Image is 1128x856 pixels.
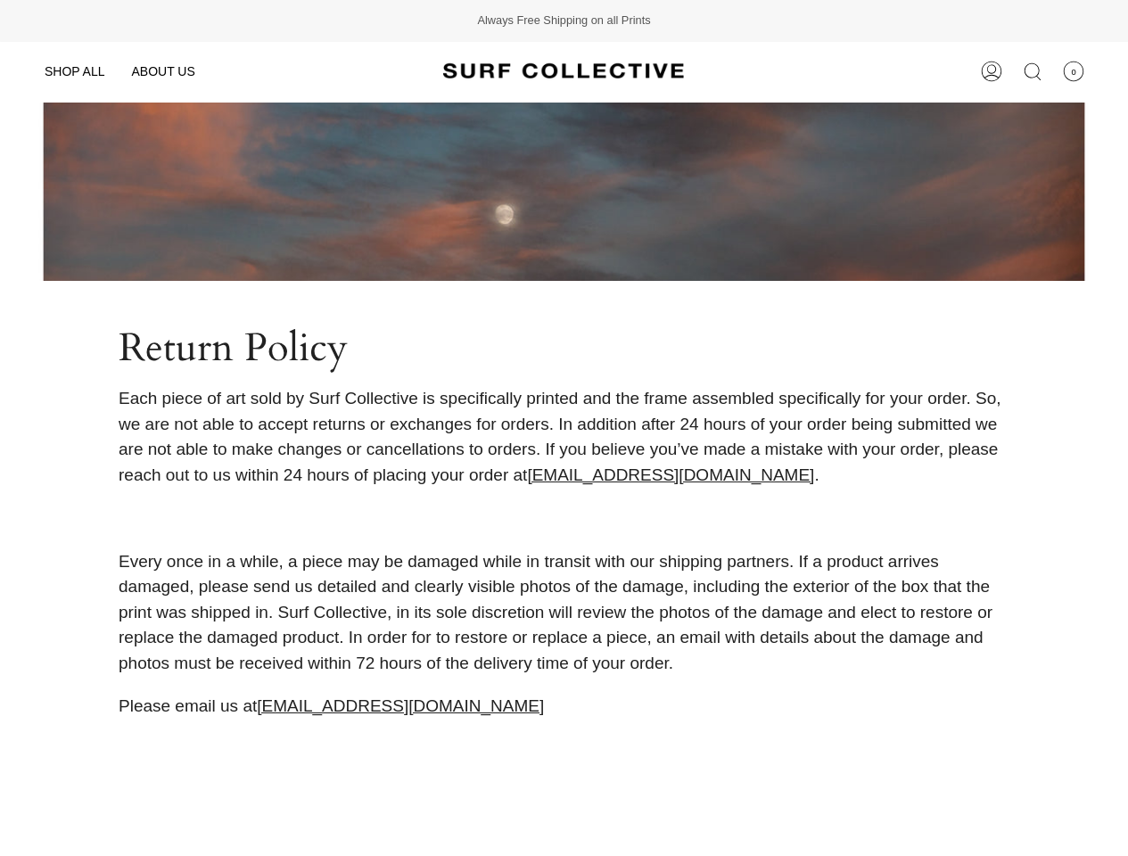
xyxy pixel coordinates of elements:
p: Each piece of art sold by Surf Collective is specifically printed and the frame assembled specifi... [119,386,1010,488]
span: Always Free Shipping on all Prints [477,13,650,29]
img: Surf Collective [443,55,684,88]
span: ABOUT US [131,64,194,78]
p: Every once in a while, a piece may be damaged while in transit with our shipping partners. If a p... [119,549,1010,677]
p: Please email us at [119,694,1010,720]
a: SHOP ALL [31,42,118,102]
a: [EMAIL_ADDRESS][DOMAIN_NAME] [527,465,814,484]
span: SHOP ALL [45,64,104,78]
span: 0 [1063,61,1084,82]
a: 0 [1053,42,1093,102]
a: [EMAIL_ADDRESS][DOMAIN_NAME] [257,696,544,715]
h2: Return Policy [119,325,1010,372]
a: ABOUT US [118,42,208,102]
